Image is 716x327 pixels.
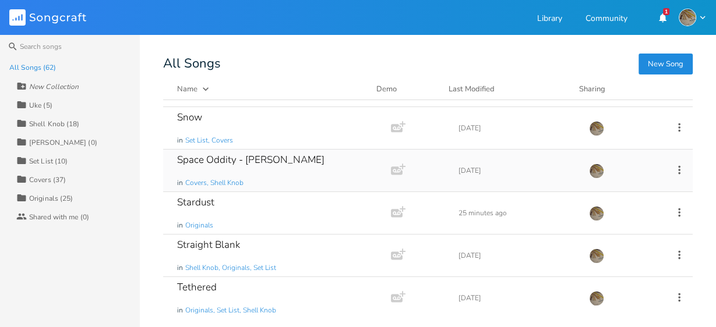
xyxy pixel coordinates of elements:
[177,84,197,94] div: Name
[586,15,627,24] a: Community
[29,120,80,127] div: Shell Knob (18)
[177,305,183,315] span: in
[9,64,56,71] div: All Songs (62)
[449,84,495,94] div: Last Modified
[185,136,233,145] span: Set List, Covers
[29,158,68,165] div: Set List (10)
[29,102,52,109] div: Uke (5)
[458,167,575,174] div: [DATE]
[177,155,325,165] div: Space Oddity - [PERSON_NAME]
[651,7,674,28] button: 1
[177,263,183,273] span: in
[29,139,97,146] div: [PERSON_NAME] (0)
[537,15,562,24] a: Library
[376,83,435,95] div: Demo
[589,121,604,136] img: dustindegase
[185,305,276,315] span: Originals, Set List, Shell Knob
[29,214,89,221] div: Shared with me (0)
[29,176,66,183] div: Covers (37)
[29,83,79,90] div: New Collection
[458,209,575,216] div: 25 minutes ago
[29,195,73,202] div: Originals (25)
[589,248,604,264] img: dustindegase
[589,291,604,306] img: dustindegase
[177,83,362,95] button: Name
[458,125,575,131] div: [DATE]
[579,83,649,95] div: Sharing
[458,294,575,301] div: [DATE]
[163,58,693,69] div: All Songs
[177,178,183,188] span: in
[458,252,575,259] div: [DATE]
[639,54,693,74] button: New Song
[177,221,183,230] span: in
[177,136,183,145] span: in
[589,163,604,179] img: dustindegase
[177,282,217,292] div: Tethered
[679,9,696,26] img: dustindegase
[177,240,240,250] div: Straight Blank
[663,8,669,15] div: 1
[185,178,244,188] span: Covers, Shell Knob
[177,197,214,207] div: Stardust
[589,206,604,221] img: dustindegase
[449,83,565,95] button: Last Modified
[185,221,213,230] span: Originals
[177,112,202,122] div: Snow
[185,263,276,273] span: Shell Knob, Originals, Set List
